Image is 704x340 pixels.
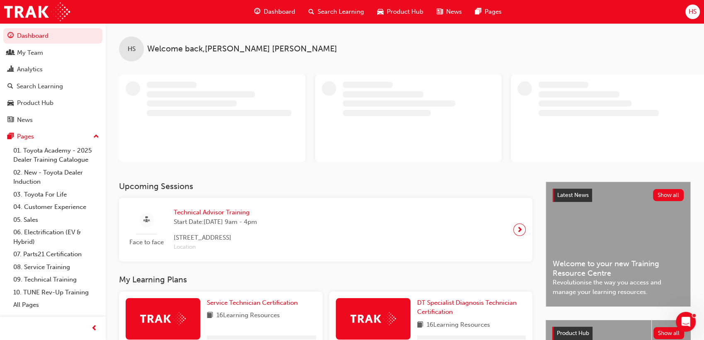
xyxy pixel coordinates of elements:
a: Analytics [3,62,102,77]
iframe: Intercom live chat [676,312,696,332]
span: pages-icon [475,7,481,17]
span: Dashboard [264,7,295,17]
a: news-iconNews [430,3,469,20]
span: next-icon [517,224,523,236]
a: All Pages [10,299,102,311]
a: My Team [3,45,102,61]
div: My Team [17,48,43,58]
a: pages-iconPages [469,3,508,20]
h3: Upcoming Sessions [119,182,532,191]
span: chart-icon [7,66,14,73]
a: 08. Service Training [10,261,102,274]
a: Latest NewsShow allWelcome to your new Training Resource CentreRevolutionise the way you access a... [546,182,691,307]
button: Show all [653,327,685,339]
a: Search Learning [3,79,102,94]
span: Location [174,243,257,252]
button: HS [685,5,700,19]
div: Pages [17,132,34,141]
span: DT Specialist Diagnosis Technician Certification [417,299,517,316]
span: pages-icon [7,133,14,141]
span: Service Technician Certification [207,299,298,306]
div: Search Learning [17,82,63,91]
span: people-icon [7,49,14,57]
span: News [446,7,462,17]
span: guage-icon [7,32,14,40]
a: Dashboard [3,28,102,44]
span: Welcome back , [PERSON_NAME] [PERSON_NAME] [147,44,337,54]
span: book-icon [207,311,213,321]
button: Pages [3,129,102,144]
span: sessionType_FACE_TO_FACE-icon [143,215,150,225]
a: Latest NewsShow all [553,189,684,202]
a: 02. New - Toyota Dealer Induction [10,166,102,188]
span: HS [689,7,697,17]
button: Show all [653,189,684,201]
a: Service Technician Certification [207,298,301,308]
span: guage-icon [254,7,260,17]
a: 05. Sales [10,214,102,226]
span: Welcome to your new Training Resource Centre [553,259,684,278]
span: Search Learning [318,7,364,17]
span: up-icon [93,131,99,142]
span: car-icon [377,7,384,17]
a: Face to faceTechnical Advisor TrainingStart Date:[DATE] 9am - 4pm[STREET_ADDRESS]Location [126,204,526,255]
span: Latest News [557,192,589,199]
img: Trak [140,312,186,325]
h3: My Learning Plans [119,275,532,284]
a: DT Specialist Diagnosis Technician Certification [417,298,526,317]
a: 01. Toyota Academy - 2025 Dealer Training Catalogue [10,144,102,166]
span: search-icon [308,7,314,17]
span: 16 Learning Resources [427,320,490,330]
span: Technical Advisor Training [174,208,257,217]
a: 07. Parts21 Certification [10,248,102,261]
span: prev-icon [91,323,97,334]
span: news-icon [7,117,14,124]
span: Face to face [126,238,167,247]
span: search-icon [7,83,13,90]
div: News [17,115,33,125]
span: Product Hub [387,7,423,17]
a: 10. TUNE Rev-Up Training [10,286,102,299]
button: DashboardMy TeamAnalyticsSearch LearningProduct HubNews [3,27,102,129]
span: Pages [485,7,502,17]
span: Product Hub [557,330,589,337]
span: news-icon [437,7,443,17]
span: [STREET_ADDRESS] [174,233,257,243]
img: Trak [4,2,70,21]
span: Revolutionise the way you access and manage your learning resources. [553,278,684,296]
a: 06. Electrification (EV & Hybrid) [10,226,102,248]
a: Product HubShow all [552,327,684,340]
div: Product Hub [17,98,53,108]
span: 16 Learning Resources [216,311,280,321]
span: car-icon [7,100,14,107]
div: Analytics [17,65,43,74]
a: guage-iconDashboard [248,3,302,20]
a: 04. Customer Experience [10,201,102,214]
span: HS [128,44,136,54]
img: Trak [350,312,396,325]
a: News [3,112,102,128]
a: Product Hub [3,95,102,111]
a: 09. Technical Training [10,273,102,286]
a: 03. Toyota For Life [10,188,102,201]
span: book-icon [417,320,423,330]
a: search-iconSearch Learning [302,3,371,20]
a: car-iconProduct Hub [371,3,430,20]
span: Start Date: [DATE] 9am - 4pm [174,217,257,227]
